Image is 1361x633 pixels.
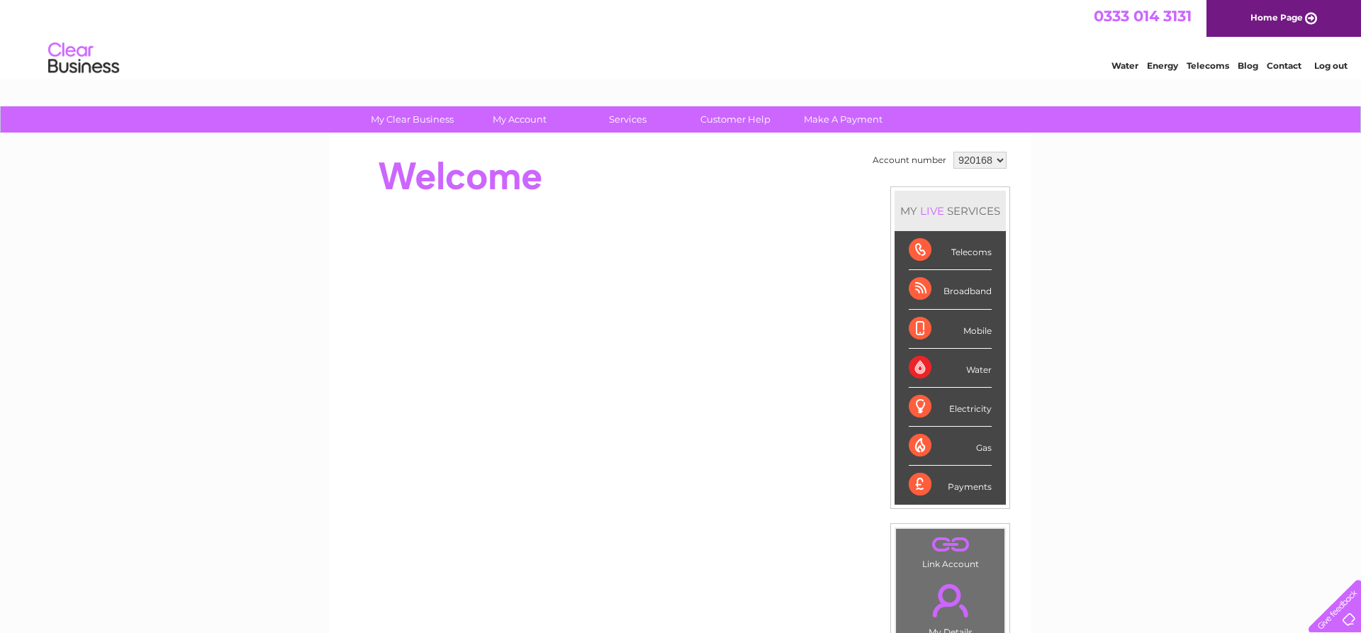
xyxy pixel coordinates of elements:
a: Contact [1267,60,1301,71]
a: Blog [1238,60,1258,71]
div: Water [909,349,992,388]
a: Energy [1147,60,1178,71]
td: Link Account [895,528,1005,573]
div: Gas [909,427,992,466]
div: Clear Business is a trading name of Verastar Limited (registered in [GEOGRAPHIC_DATA] No. 3667643... [347,8,1016,69]
td: Account number [869,148,950,172]
div: Telecoms [909,231,992,270]
div: Payments [909,466,992,504]
div: Broadband [909,270,992,309]
a: Log out [1314,60,1348,71]
div: Electricity [909,388,992,427]
img: logo.png [47,37,120,80]
div: MY SERVICES [895,191,1006,231]
a: . [900,576,1001,625]
a: Make A Payment [785,106,902,133]
a: 0333 014 3131 [1094,7,1192,25]
a: Telecoms [1187,60,1229,71]
a: Services [569,106,686,133]
div: LIVE [917,204,947,218]
a: . [900,532,1001,557]
a: My Account [461,106,578,133]
a: Water [1111,60,1138,71]
div: Mobile [909,310,992,349]
a: My Clear Business [354,106,471,133]
a: Customer Help [677,106,794,133]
